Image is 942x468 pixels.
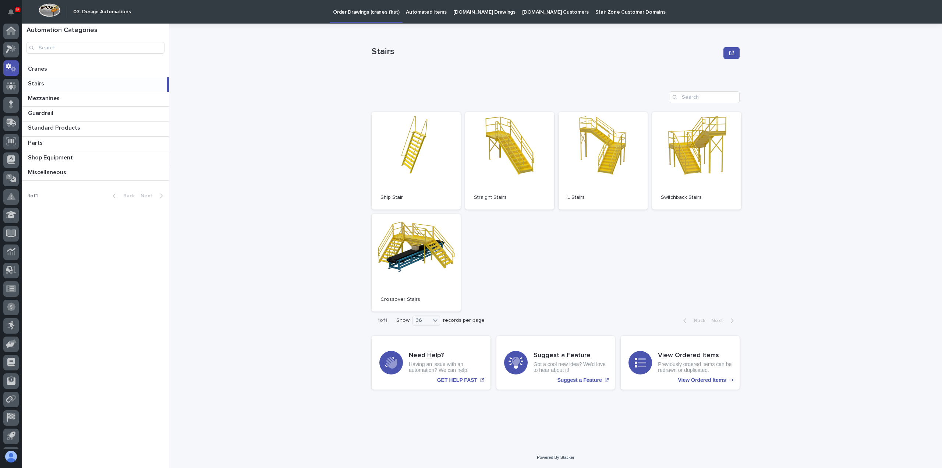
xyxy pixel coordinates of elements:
button: Notifications [3,4,19,20]
a: GET HELP FAST [372,336,491,390]
span: Back [119,193,135,198]
img: Workspace Logo [39,3,60,17]
p: Ship Stair [380,194,452,201]
p: Stairs [372,46,720,57]
p: Guardrail [28,108,55,117]
button: Next [708,317,740,324]
a: View Ordered Items [621,336,740,390]
a: L Stairs [559,112,648,210]
h3: Suggest a Feature [534,352,608,360]
p: 1 of 1 [22,187,44,205]
a: Standard ProductsStandard Products [22,122,169,136]
a: Powered By Stacker [537,455,574,460]
a: MiscellaneousMiscellaneous [22,166,169,181]
p: Suggest a Feature [557,377,602,383]
a: StairsStairs [22,77,169,92]
button: Back [107,193,138,199]
p: GET HELP FAST [437,377,477,383]
input: Search [670,91,740,103]
span: Next [141,193,157,198]
p: Miscellaneous [28,168,68,176]
a: Straight Stairs [465,112,554,210]
p: 9 [16,7,19,12]
button: users-avatar [3,449,19,464]
p: Crossover Stairs [380,296,452,303]
span: Next [711,318,727,323]
p: Previously ordered items can be redrawn or duplicated. [658,361,732,374]
a: Crossover Stairs [372,214,461,312]
h1: Automation Categories [26,27,164,35]
p: Got a cool new idea? We'd love to hear about it! [534,361,608,374]
h3: Need Help? [409,352,483,360]
div: Notifications9 [9,9,19,21]
p: View Ordered Items [678,377,726,383]
p: 1 of 1 [372,312,393,330]
p: L Stairs [567,194,639,201]
p: Mezzanines [28,94,61,102]
p: Straight Stairs [474,194,545,201]
button: Next [138,193,169,199]
a: CranesCranes [22,63,169,77]
p: Having an issue with an automation? We can help! [409,361,483,374]
a: Switchback Stairs [652,112,741,210]
p: records per page [443,317,485,324]
p: Show [396,317,410,324]
p: Shop Equipment [28,153,74,161]
a: Ship Stair [372,112,461,210]
div: 36 [413,317,431,324]
p: Standard Products [28,123,82,131]
a: Suggest a Feature [496,336,615,390]
a: Shop EquipmentShop Equipment [22,151,169,166]
span: Back [690,318,705,323]
h2: 03. Design Automations [73,9,131,15]
h3: View Ordered Items [658,352,732,360]
input: Search [26,42,164,54]
p: Stairs [28,79,46,87]
a: GuardrailGuardrail [22,107,169,122]
button: Back [677,317,708,324]
p: Switchback Stairs [661,194,732,201]
a: MezzaninesMezzanines [22,92,169,107]
p: Parts [28,138,44,147]
p: Cranes [28,64,49,73]
a: PartsParts [22,137,169,151]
